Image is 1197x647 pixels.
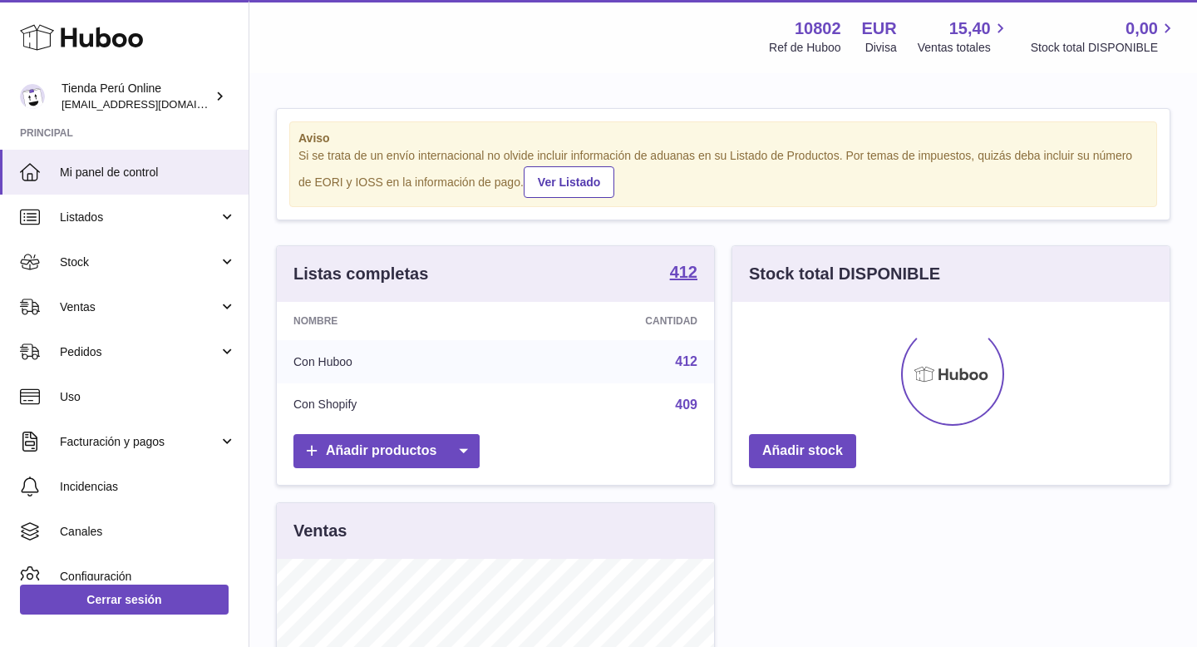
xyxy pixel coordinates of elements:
strong: 412 [670,264,697,280]
a: 15,40 Ventas totales [918,17,1010,56]
a: Añadir productos [293,434,480,468]
span: Ventas [60,299,219,315]
span: Stock [60,254,219,270]
span: 15,40 [949,17,991,40]
span: Facturación y pagos [60,434,219,450]
span: Pedidos [60,344,219,360]
a: 412 [675,354,697,368]
div: Ref de Huboo [769,40,840,56]
span: Stock total DISPONIBLE [1031,40,1177,56]
a: 409 [675,398,697,412]
h3: Stock total DISPONIBLE [749,263,940,285]
img: contacto@tiendaperuonline.com [20,84,45,109]
a: Añadir stock [749,434,856,468]
span: Incidencias [60,479,236,495]
span: Uso [60,389,236,405]
th: Cantidad [509,302,714,340]
span: Listados [60,210,219,225]
th: Nombre [277,302,509,340]
h3: Ventas [293,520,347,542]
span: Canales [60,524,236,540]
div: Tienda Perú Online [62,81,211,112]
div: Si se trata de un envío internacional no olvide incluir información de aduanas en su Listado de P... [298,148,1148,198]
span: Ventas totales [918,40,1010,56]
div: Divisa [865,40,897,56]
h3: Listas completas [293,263,428,285]
a: Cerrar sesión [20,585,229,615]
span: Configuración [60,569,236,585]
a: 0,00 Stock total DISPONIBLE [1031,17,1177,56]
strong: EUR [862,17,897,40]
span: Mi panel de control [60,165,236,180]
strong: Aviso [298,131,1148,146]
strong: 10802 [795,17,841,40]
a: Ver Listado [524,166,614,198]
a: 412 [670,264,697,284]
td: Con Shopify [277,383,509,427]
td: Con Huboo [277,340,509,383]
span: [EMAIL_ADDRESS][DOMAIN_NAME] [62,97,244,111]
span: 0,00 [1126,17,1158,40]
